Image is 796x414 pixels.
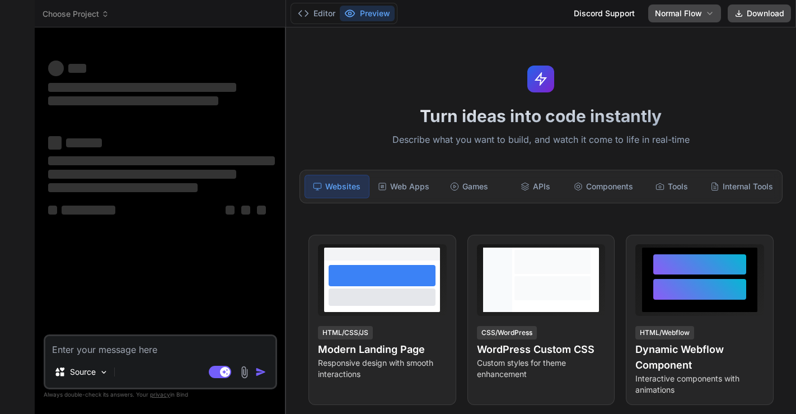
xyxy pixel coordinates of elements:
p: Interactive components with animations [635,373,764,396]
span: ‌ [48,61,64,76]
button: Normal Flow [648,4,721,22]
span: ‌ [48,96,218,105]
button: Download [728,4,791,22]
div: Internal Tools [706,175,778,198]
span: ‌ [48,170,236,179]
p: Source [70,366,96,378]
div: Websites [305,175,369,198]
p: Custom styles for theme enhancement [477,357,606,380]
img: icon [255,366,266,378]
span: ‌ [48,136,62,150]
span: ‌ [48,156,275,165]
span: ‌ [48,83,236,92]
span: ‌ [62,206,115,215]
h1: Turn ideas into code instantly [293,106,789,126]
span: Normal Flow [655,8,702,19]
span: ‌ [48,206,57,215]
div: Games [437,175,501,198]
div: Components [569,175,638,198]
span: ‌ [241,206,250,215]
div: Discord Support [567,4,642,22]
button: Editor [293,6,340,21]
img: Pick Models [99,368,109,377]
div: HTML/Webflow [635,326,694,339]
div: HTML/CSS/JS [318,326,373,339]
h4: Modern Landing Page [318,342,447,357]
button: Preview [340,6,395,21]
p: Always double-check its answers. Your in Bind [44,389,277,400]
p: Describe what you want to build, and watch it come to life in real-time [293,133,789,147]
img: attachment [238,366,251,379]
span: privacy [150,391,170,398]
div: APIs [503,175,567,198]
span: ‌ [66,138,102,147]
h4: WordPress Custom CSS [477,342,606,357]
div: CSS/WordPress [477,326,537,339]
p: Responsive design with smooth interactions [318,357,447,380]
span: ‌ [257,206,266,215]
div: Tools [640,175,704,198]
h4: Dynamic Webflow Component [635,342,764,373]
span: ‌ [68,64,86,73]
span: ‌ [226,206,235,215]
div: Web Apps [372,175,436,198]
span: Choose Project [43,8,109,20]
span: ‌ [48,183,198,192]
